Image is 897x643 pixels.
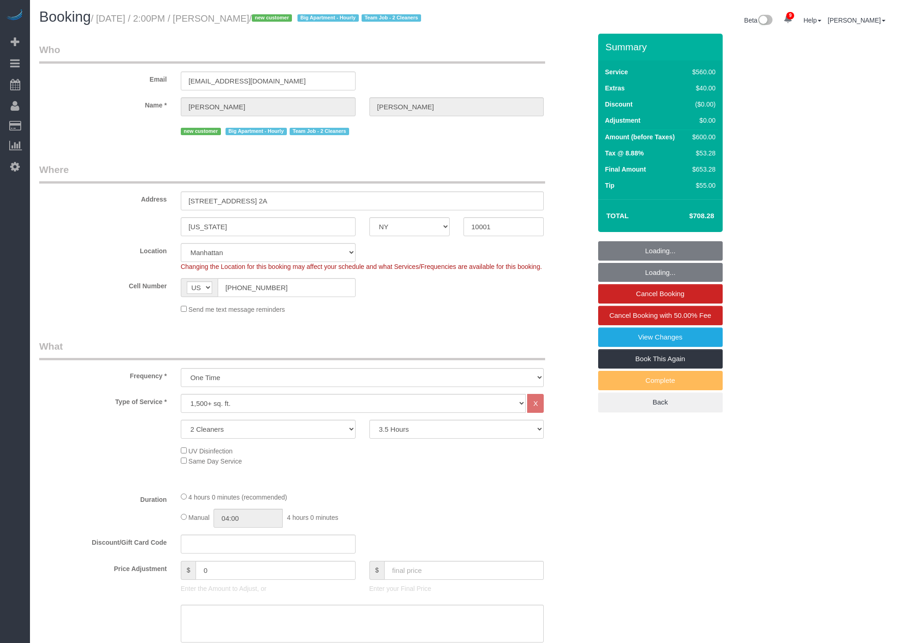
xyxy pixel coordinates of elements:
[605,149,644,158] label: Tax @ 8.88%
[181,561,196,580] span: $
[290,128,349,135] span: Team Job - 2 Cleaners
[598,393,723,412] a: Back
[6,9,24,22] img: Automaid Logo
[598,306,723,325] a: Cancel Booking with 50.00% Fee
[189,514,210,521] span: Manual
[463,217,544,236] input: Zip Code
[297,14,359,22] span: Big Apartment - Hourly
[605,116,641,125] label: Adjustment
[181,71,356,90] input: Email
[369,97,544,116] input: Last Name
[689,100,715,109] div: ($0.00)
[369,584,544,593] p: Enter your Final Price
[605,132,675,142] label: Amount (before Taxes)
[689,149,715,158] div: $53.28
[39,163,545,184] legend: Where
[598,349,723,369] a: Book This Again
[661,212,714,220] h4: $708.28
[605,100,633,109] label: Discount
[32,492,174,504] label: Duration
[598,284,723,304] a: Cancel Booking
[189,447,233,455] span: UV Disinfection
[218,278,356,297] input: Cell Number
[689,116,715,125] div: $0.00
[181,97,356,116] input: First Name
[249,13,424,24] span: /
[779,9,797,30] a: 9
[605,165,646,174] label: Final Amount
[181,128,221,135] span: new customer
[757,15,772,27] img: New interface
[803,17,821,24] a: Help
[91,13,424,24] small: / [DATE] / 2:00PM / [PERSON_NAME]
[598,327,723,347] a: View Changes
[32,368,174,381] label: Frequency *
[689,181,715,190] div: $55.00
[689,165,715,174] div: $653.28
[39,339,545,360] legend: What
[828,17,885,24] a: [PERSON_NAME]
[32,394,174,406] label: Type of Service *
[181,263,542,270] span: Changing the Location for this booking may affect your schedule and what Services/Frequencies are...
[189,494,287,501] span: 4 hours 0 minutes (recommended)
[39,43,545,64] legend: Who
[362,14,421,22] span: Team Job - 2 Cleaners
[606,212,629,220] strong: Total
[786,12,794,19] span: 9
[369,561,385,580] span: $
[32,243,174,256] label: Location
[605,181,615,190] label: Tip
[32,191,174,204] label: Address
[32,97,174,110] label: Name *
[287,514,338,521] span: 4 hours 0 minutes
[32,278,174,291] label: Cell Number
[609,311,711,319] span: Cancel Booking with 50.00% Fee
[226,128,287,135] span: Big Apartment - Hourly
[181,584,356,593] p: Enter the Amount to Adjust, or
[32,561,174,573] label: Price Adjustment
[32,535,174,547] label: Discount/Gift Card Code
[181,217,356,236] input: City
[39,9,91,25] span: Booking
[252,14,292,22] span: new customer
[32,71,174,84] label: Email
[689,132,715,142] div: $600.00
[689,83,715,93] div: $40.00
[384,561,544,580] input: final price
[689,67,715,77] div: $560.00
[606,42,718,52] h3: Summary
[189,458,242,465] span: Same Day Service
[605,83,625,93] label: Extras
[605,67,628,77] label: Service
[189,306,285,313] span: Send me text message reminders
[744,17,773,24] a: Beta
